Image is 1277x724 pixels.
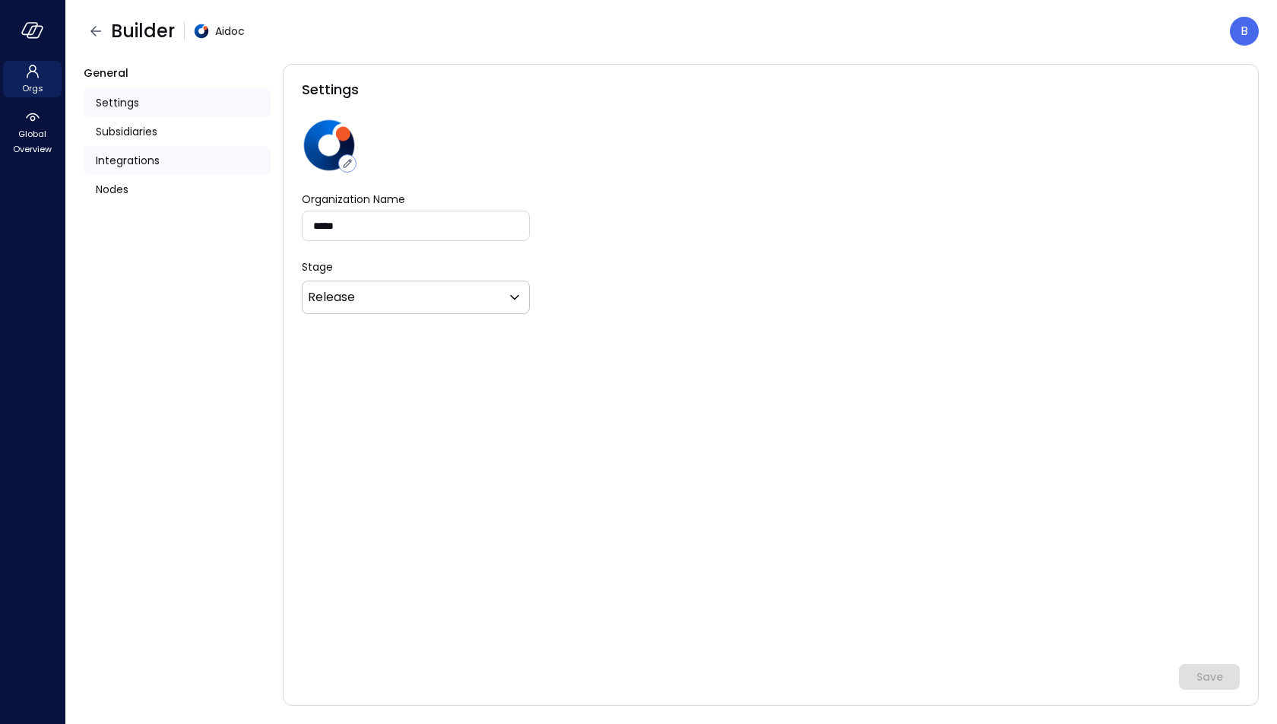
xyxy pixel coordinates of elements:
[302,80,359,100] span: Settings
[194,24,209,39] img: hddnet8eoxqedtuhlo6i
[96,123,157,140] span: Subsidiaries
[302,191,530,208] label: Organization Name
[22,81,43,96] span: Orgs
[96,152,160,169] span: Integrations
[302,118,356,173] img: hddnet8eoxqedtuhlo6i
[84,65,128,81] span: General
[9,126,55,157] span: Global Overview
[84,146,271,175] a: Integrations
[3,106,62,158] div: Global Overview
[84,175,271,204] a: Nodes
[96,181,128,198] span: Nodes
[96,94,139,111] span: Settings
[1241,22,1248,40] p: B
[84,88,271,117] a: Settings
[215,23,245,40] span: Aidoc
[308,288,355,306] p: Release
[302,259,1240,275] p: Stage
[111,19,175,43] span: Builder
[84,117,271,146] a: Subsidiaries
[3,61,62,97] div: Orgs
[1230,17,1259,46] div: Boaz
